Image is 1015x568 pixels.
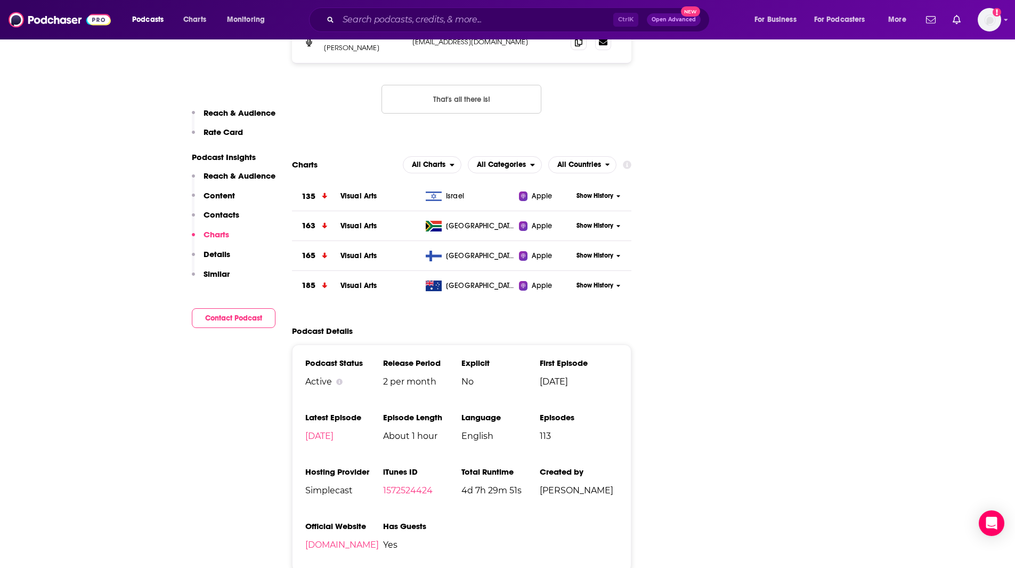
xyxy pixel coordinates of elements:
h3: Podcast Status [305,358,384,368]
span: Yes [383,540,461,550]
button: Show History [573,281,624,290]
button: Content [192,190,235,210]
h3: Episode Length [383,412,461,422]
button: Show History [573,251,624,260]
span: Apple [532,221,552,231]
p: [PERSON_NAME] [324,43,404,52]
button: Details [192,249,230,269]
a: 185 [292,271,340,300]
h3: Hosting Provider [305,467,384,477]
h2: Categories [468,156,542,173]
a: Apple [519,191,573,202]
a: [DATE] [305,431,334,441]
span: All Charts [412,161,445,169]
span: No [461,377,540,387]
span: All Categories [477,161,526,169]
h3: 165 [302,250,315,262]
span: Australia [446,281,515,291]
button: open menu [881,11,920,28]
input: Search podcasts, credits, & more... [338,11,613,28]
a: 165 [292,241,340,270]
a: Apple [519,251,573,261]
a: 163 [292,211,340,241]
h3: Total Runtime [461,467,540,477]
button: Contact Podcast [192,308,275,328]
h3: Release Period [383,358,461,368]
span: 113 [540,431,618,441]
span: All Countries [557,161,601,169]
p: Reach & Audience [204,108,275,118]
div: Open Intercom Messenger [979,510,1004,536]
a: Charts [176,11,213,28]
img: User Profile [978,8,1001,31]
button: Rate Card [192,127,243,147]
p: Rate Card [204,127,243,137]
p: Details [204,249,230,259]
h2: Countries [548,156,617,173]
button: open menu [548,156,617,173]
button: Similar [192,269,230,289]
a: 1572524424 [383,485,433,495]
button: Reach & Audience [192,171,275,190]
p: Reach & Audience [204,171,275,181]
a: Visual Arts [340,251,377,260]
h3: 163 [302,220,315,232]
span: Show History [576,221,613,230]
span: English [461,431,540,441]
span: For Podcasters [814,12,865,27]
button: open menu [125,11,177,28]
a: Israel [421,191,519,202]
button: Open AdvancedNew [647,13,701,26]
span: Israel [446,191,464,202]
a: Apple [519,221,573,231]
button: Contacts [192,210,239,229]
button: Nothing here. [381,85,541,114]
span: Ctrl K [613,13,638,27]
a: Visual Arts [340,191,377,201]
span: More [888,12,906,27]
h2: Charts [292,159,318,170]
span: 4d 7h 29m 51s [461,485,540,495]
span: Apple [532,251,552,261]
h3: 185 [302,279,315,292]
h2: Podcast Details [292,326,353,336]
a: [GEOGRAPHIC_DATA] [421,251,519,261]
h3: iTunes ID [383,467,461,477]
p: Similar [204,269,230,279]
h3: Latest Episode [305,412,384,422]
h3: Explicit [461,358,540,368]
p: [EMAIL_ADDRESS][DOMAIN_NAME] [412,37,554,46]
a: [GEOGRAPHIC_DATA] [421,221,519,231]
button: open menu [220,11,279,28]
span: Show History [576,191,613,201]
p: Contacts [204,210,239,220]
span: Apple [532,191,552,202]
span: For Business [754,12,797,27]
svg: Add a profile image [993,8,1001,17]
button: Charts [192,229,229,249]
h3: Official Website [305,521,384,531]
span: Podcasts [132,12,164,27]
a: Visual Arts [340,281,377,290]
span: [PERSON_NAME] [540,485,618,495]
span: Simplecast [305,485,384,495]
div: Active [305,377,384,387]
a: Visual Arts [340,221,377,230]
button: Show profile menu [978,8,1001,31]
button: open menu [468,156,542,173]
h3: First Episode [540,358,618,368]
h2: Platforms [403,156,461,173]
a: [GEOGRAPHIC_DATA] [421,281,519,291]
a: 135 [292,182,340,211]
span: Open Advanced [652,17,696,22]
h3: 135 [302,190,315,203]
span: [DATE] [540,377,618,387]
img: Podchaser - Follow, Share and Rate Podcasts [9,10,111,30]
button: open menu [807,11,881,28]
h3: Language [461,412,540,422]
a: [DOMAIN_NAME] [305,540,379,550]
a: Apple [519,281,573,291]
